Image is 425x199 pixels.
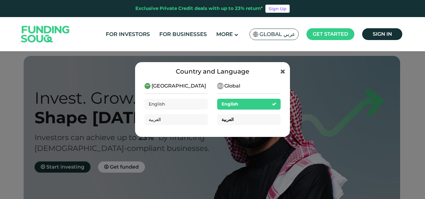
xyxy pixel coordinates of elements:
[253,32,259,37] img: SA Flag
[373,31,392,37] span: Sign in
[222,117,234,122] span: العربية
[149,117,161,122] span: العربية
[259,31,295,38] span: Global عربي
[104,29,152,39] a: For Investors
[216,31,233,37] span: More
[217,83,223,89] img: SA Flag
[144,67,281,76] div: Country and Language
[152,82,206,90] span: [GEOGRAPHIC_DATA]
[15,19,76,50] img: Logo
[265,5,290,13] a: Sign Up
[313,31,348,37] span: Get started
[149,101,165,107] span: English
[135,5,263,12] div: Exclusive Private Credit deals with up to 23% return*
[222,101,238,107] span: English
[158,29,208,39] a: For Businesses
[224,82,240,90] span: Global
[144,83,151,89] img: SA Flag
[362,28,402,40] a: Sign in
